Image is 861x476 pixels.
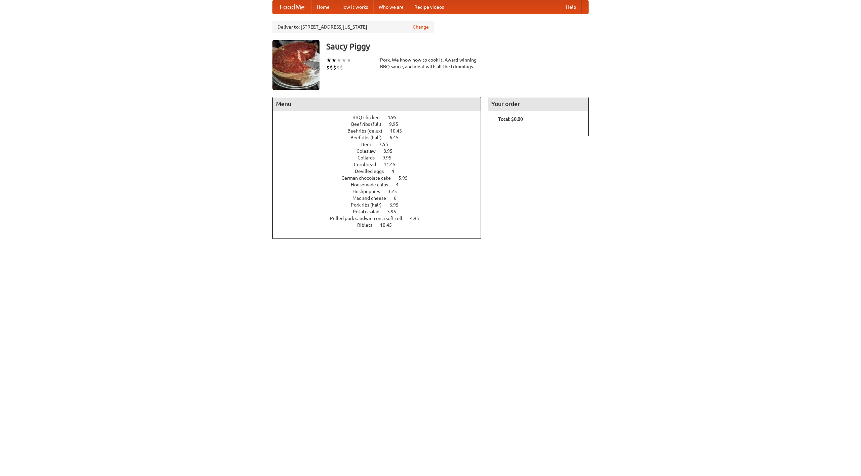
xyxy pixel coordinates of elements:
a: FoodMe [273,0,311,14]
span: 10.45 [380,222,399,228]
span: 9.95 [389,121,405,127]
span: Cornbread [354,162,383,167]
a: BBQ chicken 4.95 [352,115,409,120]
span: 10.45 [390,128,409,134]
span: Riblets [357,222,379,228]
span: 4 [391,169,401,174]
a: Cornbread 11.45 [354,162,408,167]
span: Beer [361,142,378,147]
a: Potato salad 3.95 [353,209,409,214]
a: Coleslaw 8.95 [357,148,405,154]
li: $ [340,64,343,71]
li: ★ [331,57,336,64]
span: Beef ribs (full) [351,121,388,127]
span: Collards [358,155,381,160]
span: 5.95 [399,175,414,181]
a: Home [311,0,335,14]
span: Devilled eggs [355,169,390,174]
li: $ [336,64,340,71]
h4: Your order [488,97,588,111]
div: Deliver to: [STREET_ADDRESS][US_STATE] [272,21,434,33]
a: Devilled eggs 4 [355,169,407,174]
span: 11.45 [384,162,402,167]
span: 6.95 [389,202,405,208]
a: Who we are [373,0,409,14]
a: Beef ribs (full) 9.95 [351,121,411,127]
span: Hushpuppies [352,189,387,194]
a: Beer 7.55 [361,142,401,147]
a: Riblets 10.45 [357,222,404,228]
span: 6.45 [389,135,405,140]
span: Pork ribs (half) [351,202,388,208]
h4: Menu [273,97,481,111]
li: ★ [346,57,351,64]
div: Pork. We know how to cook it. Award-winning BBQ sauce, and meat with all the trimmings. [380,57,481,70]
span: Housemade chips [351,182,395,187]
span: 9.95 [382,155,398,160]
span: 4 [396,182,405,187]
span: Beef ribs (delux) [347,128,389,134]
a: How it works [335,0,373,14]
a: Pork ribs (half) 6.95 [351,202,411,208]
span: 4.95 [387,115,403,120]
li: $ [333,64,336,71]
span: 3.25 [388,189,404,194]
a: Help [561,0,582,14]
a: Collards 9.95 [358,155,404,160]
span: Potato salad [353,209,386,214]
b: Total: $0.00 [498,116,523,122]
a: Change [413,24,429,30]
span: Beef ribs (half) [350,135,388,140]
a: Housemade chips 4 [351,182,411,187]
li: ★ [326,57,331,64]
span: 7.55 [379,142,395,147]
li: ★ [336,57,341,64]
li: $ [326,64,330,71]
a: Mac and cheese 6 [352,195,409,201]
a: Beef ribs (delux) 10.45 [347,128,414,134]
span: 4.95 [410,216,426,221]
span: Pulled pork sandwich on a soft roll [330,216,409,221]
a: Pulled pork sandwich on a soft roll 4.95 [330,216,432,221]
a: Recipe videos [409,0,449,14]
li: $ [330,64,333,71]
a: Beef ribs (half) 6.45 [350,135,411,140]
span: 8.95 [383,148,399,154]
span: 6 [394,195,403,201]
span: German chocolate cake [341,175,398,181]
a: Hushpuppies 3.25 [352,189,409,194]
span: BBQ chicken [352,115,386,120]
li: ★ [341,57,346,64]
span: Coleslaw [357,148,382,154]
span: Mac and cheese [352,195,393,201]
a: German chocolate cake 5.95 [341,175,420,181]
img: angular.jpg [272,40,320,90]
h3: Saucy Piggy [326,40,589,53]
span: 3.95 [387,209,403,214]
